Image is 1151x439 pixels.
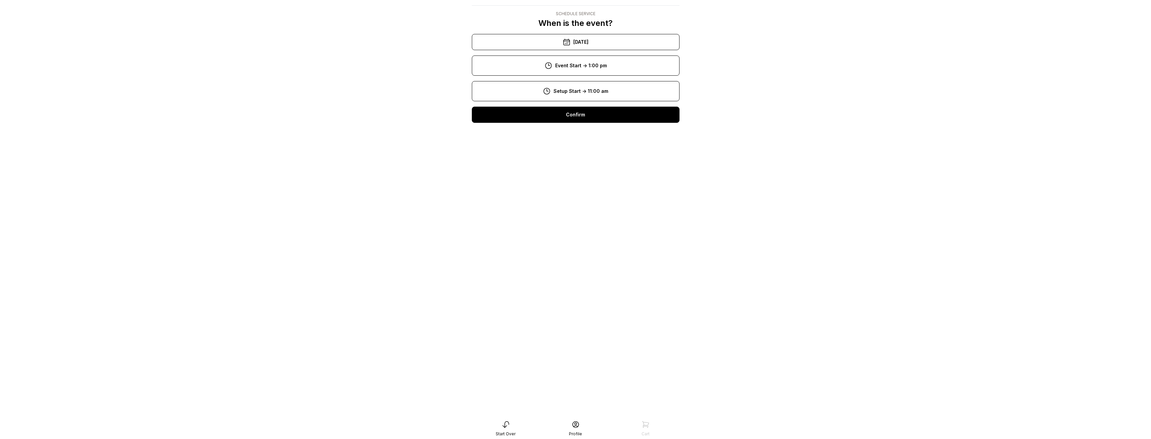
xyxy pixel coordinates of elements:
div: Cart [642,431,650,437]
div: Confirm [472,107,680,123]
div: Start Over [496,431,516,437]
div: [DATE] [472,34,680,50]
div: Profile [569,431,582,437]
div: Schedule Service [538,11,613,16]
p: When is the event? [538,18,613,29]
